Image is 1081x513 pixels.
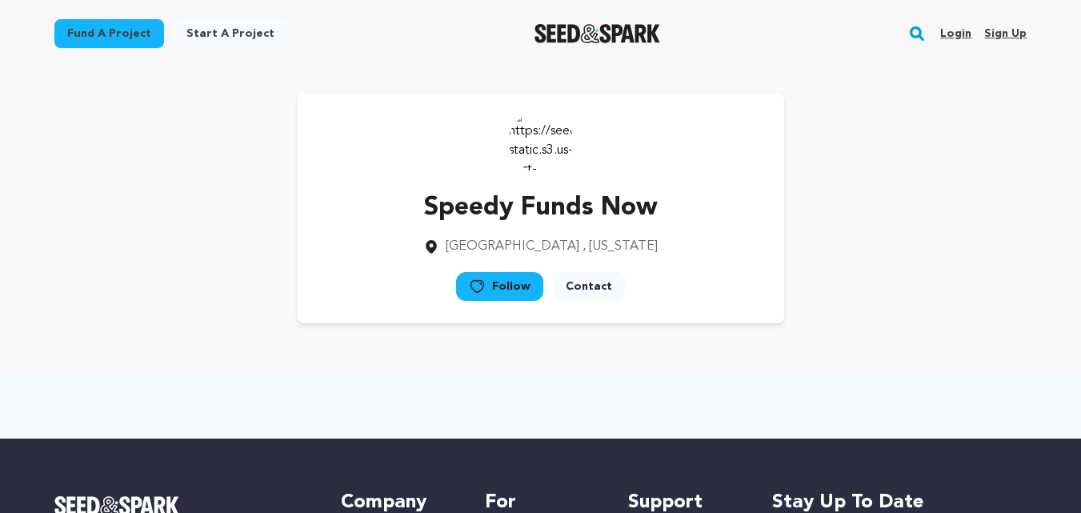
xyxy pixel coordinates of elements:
a: Contact [553,272,625,301]
span: , [US_STATE] [583,240,658,253]
a: Login [940,21,971,46]
a: Sign up [984,21,1027,46]
img: Seed&Spark Logo Dark Mode [534,24,660,43]
p: Speedy Funds Now [423,189,658,227]
img: https://seedandspark-static.s3.us-east-2.amazonaws.com/images/User/002/189/521/medium/ACg8ocKtrrE... [509,109,573,173]
span: [GEOGRAPHIC_DATA] [446,240,579,253]
a: Follow [456,272,543,301]
a: Seed&Spark Homepage [534,24,660,43]
a: Fund a project [54,19,164,48]
a: Start a project [174,19,287,48]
